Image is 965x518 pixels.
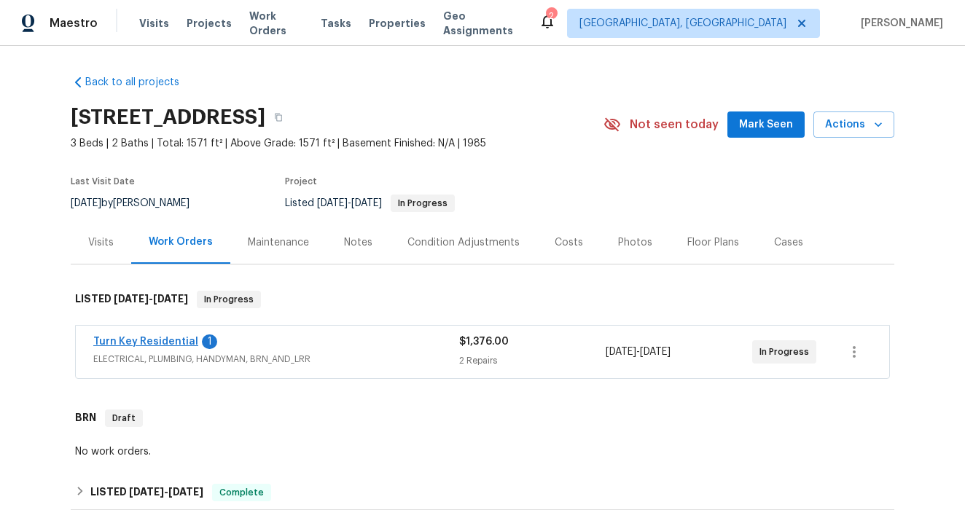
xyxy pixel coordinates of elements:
button: Mark Seen [727,111,805,138]
span: In Progress [392,199,453,208]
a: Turn Key Residential [93,337,198,347]
div: Costs [555,235,583,250]
div: Cases [774,235,803,250]
div: 2 Repairs [459,353,606,368]
span: Maestro [50,16,98,31]
span: Complete [214,485,270,500]
div: 2 [546,9,556,23]
span: Mark Seen [739,116,793,134]
span: [DATE] [129,487,164,497]
div: by [PERSON_NAME] [71,195,207,212]
span: Visits [139,16,169,31]
div: Work Orders [149,235,213,249]
span: 3 Beds | 2 Baths | Total: 1571 ft² | Above Grade: 1571 ft² | Basement Finished: N/A | 1985 [71,136,603,151]
span: Actions [825,116,883,134]
span: - [129,487,203,497]
span: Not seen today [630,117,719,132]
span: Work Orders [249,9,304,38]
span: ELECTRICAL, PLUMBING, HANDYMAN, BRN_AND_LRR [93,352,459,366]
a: Back to all projects [71,75,211,90]
span: Last Visit Date [71,177,135,186]
span: - [317,198,382,208]
div: 1 [202,334,217,349]
div: LISTED [DATE]-[DATE]Complete [71,475,894,510]
h6: BRN [75,409,96,427]
span: - [114,294,188,304]
span: [DATE] [168,487,203,497]
div: LISTED [DATE]-[DATE]In Progress [71,276,894,323]
button: Copy Address [265,104,292,130]
span: Tasks [321,18,351,28]
div: Photos [618,235,652,250]
span: [DATE] [153,294,188,304]
div: Floor Plans [687,235,739,250]
span: Project [285,177,317,186]
h6: LISTED [75,291,188,308]
h2: [STREET_ADDRESS] [71,110,265,125]
span: Geo Assignments [443,9,521,38]
span: Projects [187,16,232,31]
span: [DATE] [351,198,382,208]
div: BRN Draft [71,395,894,442]
span: [PERSON_NAME] [855,16,943,31]
span: In Progress [198,292,259,307]
div: Condition Adjustments [407,235,520,250]
span: [GEOGRAPHIC_DATA], [GEOGRAPHIC_DATA] [579,16,786,31]
h6: LISTED [90,484,203,501]
span: [DATE] [71,198,101,208]
span: [DATE] [114,294,149,304]
span: $1,376.00 [459,337,509,347]
button: Actions [813,111,894,138]
span: Properties [369,16,426,31]
span: [DATE] [606,347,636,357]
div: Maintenance [248,235,309,250]
span: - [606,345,671,359]
div: Visits [88,235,114,250]
div: No work orders. [75,444,890,459]
span: In Progress [759,345,815,359]
span: [DATE] [317,198,348,208]
div: Notes [344,235,372,250]
span: Listed [285,198,455,208]
span: Draft [106,411,141,425]
span: [DATE] [640,347,671,357]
